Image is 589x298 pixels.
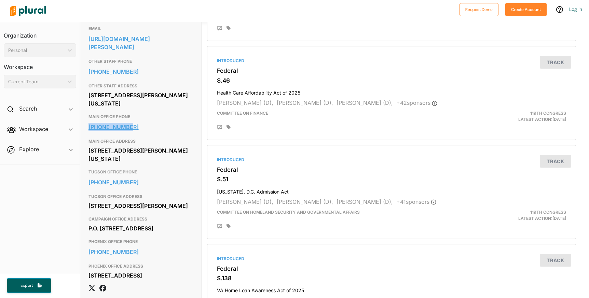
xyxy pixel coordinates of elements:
h4: Health Care Affordability Act of 2025 [217,87,566,96]
div: Personal [8,47,65,54]
span: + 41 sponsor s [396,198,436,205]
div: Introduced [217,157,566,163]
div: Introduced [217,58,566,64]
span: + 42 sponsor s [396,99,437,106]
span: [PERSON_NAME] (D), [277,198,333,205]
span: [PERSON_NAME] (D), [337,99,393,106]
span: Committee on Finance [217,111,268,116]
a: [PHONE_NUMBER] [88,67,194,77]
div: Add tags [227,224,231,228]
h3: PHOENIX OFFICE PHONE [88,238,194,246]
h3: TUCSON OFFICE ADDRESS [88,193,194,201]
div: Add Position Statement [217,26,222,31]
button: Request Demo [460,3,498,16]
div: Add tags [227,125,231,129]
h3: S.46 [217,77,566,84]
div: Add Position Statement [217,224,222,229]
a: [PHONE_NUMBER] [88,177,194,187]
h3: Federal [217,265,566,272]
h2: Search [19,105,37,112]
span: [PERSON_NAME] (D), [217,99,273,106]
div: Latest Action: [DATE] [452,110,572,123]
div: [STREET_ADDRESS][PERSON_NAME] [88,201,194,211]
h3: MAIN OFFICE ADDRESS [88,137,194,145]
a: Log In [569,6,582,12]
div: Introduced [217,256,566,262]
h3: Federal [217,166,566,173]
h3: Federal [217,67,566,74]
h3: OTHER STAFF ADDRESS [88,82,194,90]
div: [STREET_ADDRESS][PERSON_NAME][US_STATE] [88,145,194,164]
a: [PHONE_NUMBER] [88,122,194,132]
a: [PHONE_NUMBER] [88,247,194,257]
a: [URL][DOMAIN_NAME][PERSON_NAME] [88,34,194,52]
h3: MAIN OFFICE PHONE [88,113,194,121]
button: Export [7,278,51,293]
span: 119th Congress [530,210,566,215]
h3: EMAIL [88,25,194,33]
button: Create Account [505,3,547,16]
div: [STREET_ADDRESS] [88,270,194,281]
h4: [US_STATE], D.C. Admission Act [217,186,566,195]
span: 119th Congress [530,111,566,116]
h3: S.51 [217,176,566,183]
h3: Workspace [4,57,76,72]
span: [PERSON_NAME] (D), [337,198,393,205]
span: Committee on Homeland Security and Governmental Affairs [217,210,360,215]
h4: VA Home Loan Awareness Act of 2025 [217,284,566,294]
button: Track [540,254,571,267]
h3: OTHER STAFF PHONE [88,57,194,66]
div: Latest Action: [DATE] [452,209,572,222]
h3: S.138 [217,275,566,282]
a: Request Demo [460,5,498,13]
div: [STREET_ADDRESS][PERSON_NAME][US_STATE] [88,90,194,109]
button: Track [540,155,571,168]
span: [PERSON_NAME] (D), [217,198,273,205]
h3: CAMPAIGN OFFICE ADDRESS [88,215,194,223]
h3: Organization [4,26,76,41]
span: [PERSON_NAME] (D), [277,99,333,106]
a: Create Account [505,5,547,13]
h3: TUCSON OFFICE PHONE [88,168,194,176]
div: Add tags [227,26,231,30]
h3: PHOENIX OFFICE ADDRESS [88,262,194,270]
button: Track [540,56,571,69]
div: Add Position Statement [217,125,222,130]
div: Current Team [8,78,65,85]
span: Export [16,283,38,288]
div: P.O. [STREET_ADDRESS] [88,223,194,233]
